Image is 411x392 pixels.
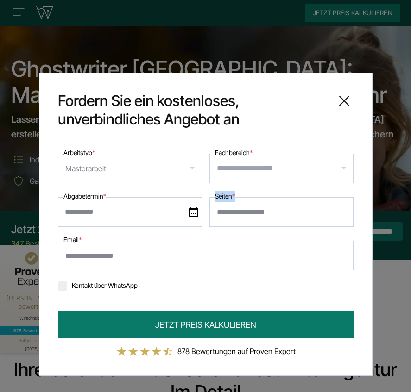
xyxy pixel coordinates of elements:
a: 878 Bewertungen auf Proven Expert [177,347,296,356]
label: Email [63,234,82,245]
label: Arbeitstyp [63,147,95,158]
label: Seiten [215,191,235,202]
button: JETZT PREIS KALKULIEREN [58,311,354,338]
div: Masterarbeit [65,161,106,176]
img: date [189,207,198,217]
input: date [58,197,202,227]
label: Fachbereich [215,147,253,158]
label: Abgabetermin [63,191,106,202]
label: Kontakt über WhatsApp [58,281,138,289]
span: Fordern Sie ein kostenloses, unverbindliches Angebot an [58,92,328,129]
span: JETZT PREIS KALKULIEREN [155,318,256,331]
